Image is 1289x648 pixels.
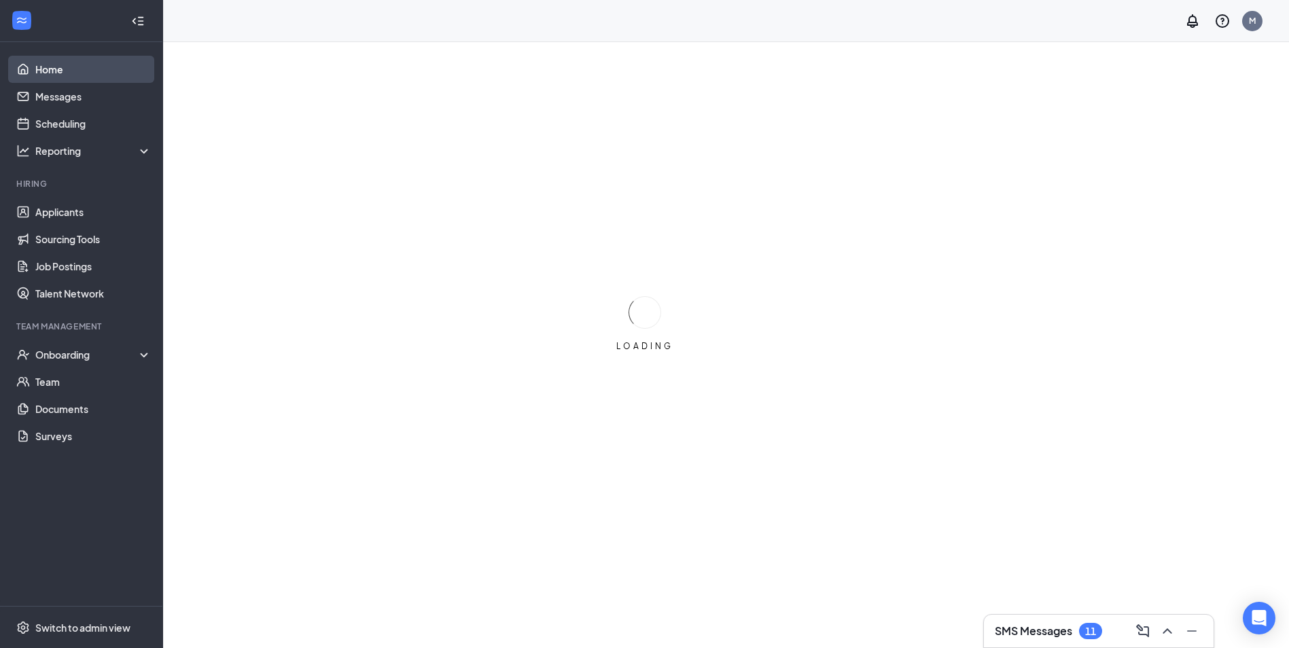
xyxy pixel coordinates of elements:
h3: SMS Messages [995,624,1072,638]
div: Open Intercom Messenger [1243,602,1275,634]
svg: QuestionInfo [1214,13,1231,29]
svg: UserCheck [16,348,30,361]
svg: Settings [16,621,30,634]
svg: ComposeMessage [1135,623,1151,639]
svg: Minimize [1184,623,1200,639]
button: ChevronUp [1156,620,1178,642]
a: Home [35,56,152,83]
a: Scheduling [35,110,152,137]
div: Reporting [35,144,152,158]
a: Messages [35,83,152,110]
a: Talent Network [35,280,152,307]
div: 11 [1085,626,1096,637]
a: Sourcing Tools [35,226,152,253]
svg: WorkstreamLogo [15,14,29,27]
svg: Notifications [1184,13,1201,29]
div: M [1249,15,1256,26]
div: Team Management [16,321,149,332]
svg: ChevronUp [1159,623,1176,639]
a: Surveys [35,422,152,450]
div: Switch to admin view [35,621,130,634]
svg: Collapse [131,14,145,28]
a: Documents [35,395,152,422]
a: Team [35,368,152,395]
a: Applicants [35,198,152,226]
svg: Analysis [16,144,30,158]
div: Hiring [16,178,149,190]
div: LOADING [611,340,679,352]
div: Onboarding [35,348,140,361]
button: ComposeMessage [1132,620,1154,642]
a: Job Postings [35,253,152,280]
button: Minimize [1181,620,1203,642]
